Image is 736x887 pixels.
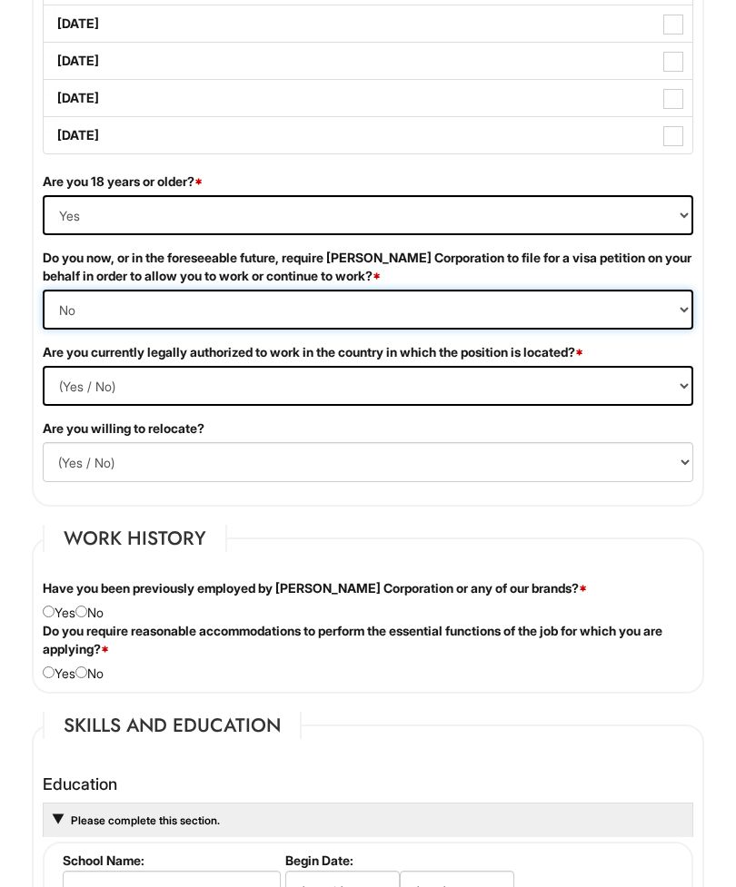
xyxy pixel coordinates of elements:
label: [DATE] [44,80,692,116]
div: Yes No [29,622,707,683]
legend: Work History [43,525,227,552]
h4: Education [43,775,693,793]
select: (Yes / No) [43,442,693,482]
label: Are you willing to relocate? [43,419,204,438]
label: School Name: [63,853,278,868]
select: (Yes / No) [43,366,693,406]
label: Have you been previously employed by [PERSON_NAME] Corporation or any of our brands? [43,579,587,597]
label: Do you require reasonable accommodations to perform the essential functions of the job for which ... [43,622,693,658]
label: Begin Date: [285,853,537,868]
legend: Skills and Education [43,712,302,739]
select: (Yes / No) [43,195,693,235]
select: (Yes / No) [43,290,693,330]
label: Are you 18 years or older? [43,172,203,191]
label: Do you now, or in the foreseeable future, require [PERSON_NAME] Corporation to file for a visa pe... [43,249,693,285]
label: [DATE] [44,117,692,153]
label: [DATE] [44,43,692,79]
div: Yes No [29,579,707,622]
label: Are you currently legally authorized to work in the country in which the position is located? [43,343,583,361]
label: [DATE] [44,5,692,42]
a: Please complete this section. [69,813,220,827]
